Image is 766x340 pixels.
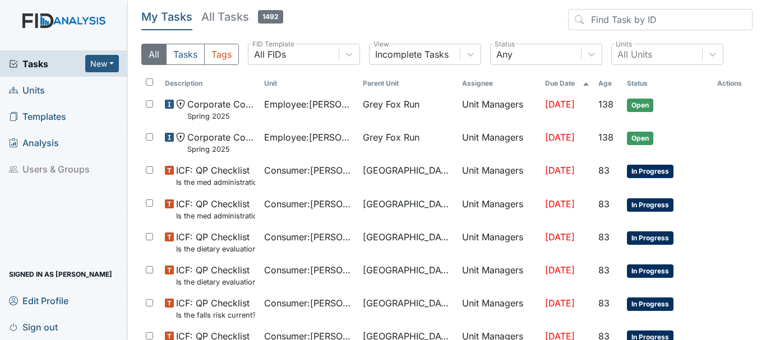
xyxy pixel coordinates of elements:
th: Toggle SortBy [160,74,260,93]
span: Grey Fox Run [363,97,419,111]
span: ICF: QP Checklist Is the med administration assessment current? (document the date in the comment... [176,164,255,188]
span: Units [9,81,45,99]
span: [GEOGRAPHIC_DATA] [363,164,453,177]
span: 83 [598,198,610,209]
button: All [141,44,167,65]
span: [GEOGRAPHIC_DATA] [363,296,453,310]
span: ICF: QP Checklist Is the dietary evaluation current? (document the date in the comment section) [176,263,255,287]
span: Open [627,132,653,145]
td: Unit Managers [458,259,540,292]
td: Unit Managers [458,159,540,192]
td: Unit Managers [458,93,540,126]
span: [GEOGRAPHIC_DATA] [363,230,453,244]
span: Templates [9,108,66,125]
span: Sign out [9,318,58,336]
h5: My Tasks [141,9,192,25]
span: Employee : [PERSON_NAME] [264,97,354,111]
div: All Units [617,48,652,61]
span: Consumer : [PERSON_NAME][GEOGRAPHIC_DATA] [264,197,354,211]
span: Analysis [9,134,59,151]
span: Consumer : [PERSON_NAME] [264,296,354,310]
a: Tasks [9,57,85,71]
td: Unit Managers [458,292,540,325]
button: Tags [204,44,239,65]
small: Is the med administration assessment current? (document the date in the comment section) [176,177,255,188]
button: Tasks [166,44,205,65]
th: Assignee [458,74,540,93]
div: Any [496,48,513,61]
span: ICF: QP Checklist Is the falls risk current? (document the date in the comment section) [176,296,255,320]
span: ICF: QP Checklist Is the med administration assessment current? (document the date in the comment... [176,197,255,221]
span: Employee : [PERSON_NAME][GEOGRAPHIC_DATA] [264,131,354,144]
th: Toggle SortBy [358,74,458,93]
span: 83 [598,231,610,243]
input: Find Task by ID [568,9,753,30]
div: Type filter [141,44,239,65]
span: [GEOGRAPHIC_DATA] [363,263,453,277]
span: In Progress [627,264,673,278]
span: Consumer : [PERSON_NAME] [264,230,354,244]
small: Is the falls risk current? (document the date in the comment section) [176,310,255,320]
th: Toggle SortBy [541,74,594,93]
span: In Progress [627,231,673,245]
td: Unit Managers [458,226,540,259]
input: Toggle All Rows Selected [146,78,153,86]
button: New [85,55,119,72]
span: [DATE] [545,231,575,243]
span: 138 [598,132,613,143]
span: In Progress [627,165,673,178]
span: [DATE] [545,297,575,309]
span: 83 [598,165,610,176]
small: Is the dietary evaluation current? (document the date in the comment section) [176,244,255,254]
span: Grey Fox Run [363,131,419,144]
span: Consumer : [PERSON_NAME] [264,263,354,277]
span: Consumer : [PERSON_NAME] [264,164,354,177]
span: In Progress [627,297,673,311]
h5: All Tasks [201,9,283,25]
td: Unit Managers [458,193,540,226]
span: In Progress [627,198,673,212]
span: 83 [598,264,610,276]
span: 138 [598,99,613,110]
th: Actions [713,74,753,93]
div: Incomplete Tasks [375,48,449,61]
span: ICF: QP Checklist Is the dietary evaluation current? (document the date in the comment section) [176,230,255,254]
small: Spring 2025 [187,111,255,122]
div: All FIDs [254,48,286,61]
span: Corporate Compliance Spring 2025 [187,131,255,155]
td: Unit Managers [458,126,540,159]
small: Is the med administration assessment current? (document the date in the comment section) [176,211,255,221]
th: Toggle SortBy [594,74,622,93]
span: 83 [598,297,610,309]
span: Edit Profile [9,292,68,309]
th: Toggle SortBy [260,74,359,93]
span: [DATE] [545,264,575,276]
span: [DATE] [545,132,575,143]
span: Corporate Compliance Spring 2025 [187,97,255,122]
small: Spring 2025 [187,144,255,155]
th: Toggle SortBy [622,74,713,93]
span: 1492 [258,10,283,24]
span: [DATE] [545,99,575,110]
span: Signed in as [PERSON_NAME] [9,266,112,283]
span: [DATE] [545,165,575,176]
span: Open [627,99,653,112]
span: [GEOGRAPHIC_DATA] [363,197,453,211]
span: [DATE] [545,198,575,209]
small: Is the dietary evaluation current? (document the date in the comment section) [176,277,255,287]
